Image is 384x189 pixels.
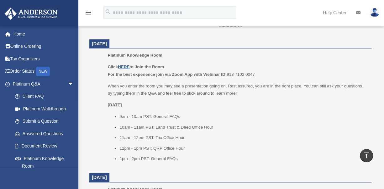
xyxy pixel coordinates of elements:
b: For the best experience join via Zoom App with Webinar ID: [108,72,227,77]
a: Document Review [9,140,83,153]
img: Anderson Advisors Platinum Portal [3,8,60,20]
a: Order StatusNEW [4,65,83,78]
a: Submit a Question [9,115,83,128]
img: User Pic [370,8,379,17]
a: Tax Organizers [4,53,83,65]
a: Client FAQ [9,90,83,103]
a: HERE [118,64,129,69]
p: When you enter the room you may see a presentation going on. Rest assured, you are in the right p... [108,82,367,97]
span: [DATE] [92,175,107,180]
li: 12pm - 1pm PST: QRP Office Hour [119,145,367,152]
b: Click to Join the Room [108,64,164,69]
i: menu [85,9,92,16]
a: Platinum Walkthrough [9,103,83,115]
a: Platinum Q&Aarrow_drop_down [4,78,83,90]
i: vertical_align_top [363,152,370,159]
i: search [105,8,112,15]
span: arrow_drop_down [68,78,80,91]
li: 10am - 11am PST: Land Trust & Deed Office Hour [119,124,367,131]
a: Platinum Knowledge Room [9,152,80,172]
a: vertical_align_top [360,149,373,162]
p: 913 7102 0047 [108,63,367,78]
a: Home [4,28,83,40]
span: Platinum Knowledge Room [108,53,162,58]
li: 11am - 12pm PST: Tax Office Hour [119,134,367,142]
u: [DATE] [108,103,122,107]
li: 9am - 10am PST: General FAQs [119,113,367,120]
a: Answered Questions [9,127,83,140]
a: menu [85,11,92,16]
li: 1pm - 2pm PST: General FAQs [119,155,367,163]
a: Online Ordering [4,40,83,53]
span: [DATE] [92,41,107,46]
div: NEW [36,67,50,76]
